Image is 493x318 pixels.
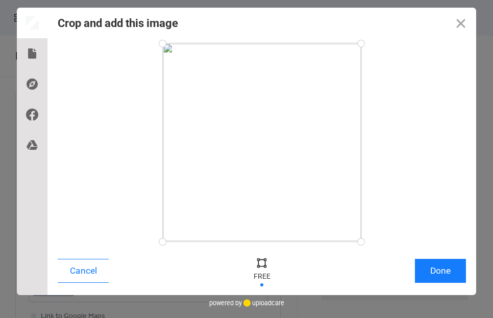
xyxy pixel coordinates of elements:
div: Facebook [17,99,47,130]
a: uploadcare [242,299,284,307]
button: Cancel [58,259,109,283]
button: Close [446,8,476,38]
div: Google Drive [17,130,47,161]
div: Direct Link [17,69,47,99]
div: powered by [209,295,284,310]
div: Crop and add this image [58,17,178,30]
button: Done [415,259,466,283]
div: Preview [17,8,47,38]
div: Local Files [17,38,47,69]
